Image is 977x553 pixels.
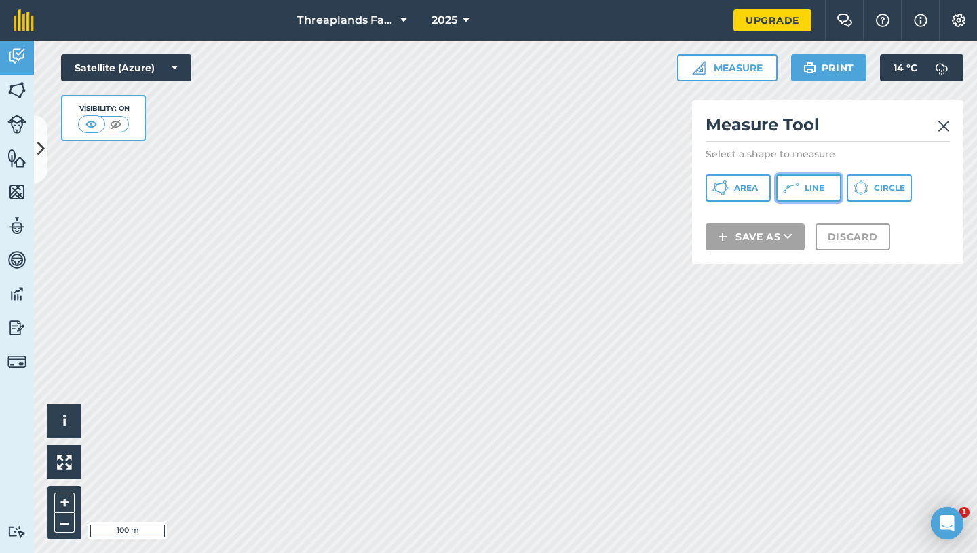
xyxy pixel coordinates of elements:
[47,404,81,438] button: i
[7,182,26,202] img: svg+xml;base64,PHN2ZyB4bWxucz0iaHR0cDovL3d3dy53My5vcmcvMjAwMC9zdmciIHdpZHRoPSI1NiIgaGVpZ2h0PSI2MC...
[54,493,75,513] button: +
[297,12,395,28] span: Threaplands Farm
[7,284,26,304] img: svg+xml;base64,PD94bWwgdmVyc2lvbj0iMS4wIiBlbmNvZGluZz0idXRmLTgiPz4KPCEtLSBHZW5lcmF0b3I6IEFkb2JlIE...
[733,9,811,31] a: Upgrade
[7,318,26,338] img: svg+xml;base64,PD94bWwgdmVyc2lvbj0iMS4wIiBlbmNvZGluZz0idXRmLTgiPz4KPCEtLSBHZW5lcmF0b3I6IEFkb2JlIE...
[62,413,66,430] span: i
[7,250,26,270] img: svg+xml;base64,PD94bWwgdmVyc2lvbj0iMS4wIiBlbmNvZGluZz0idXRmLTgiPz4KPCEtLSBHZW5lcmF0b3I6IEFkb2JlIE...
[959,507,970,518] span: 1
[875,14,891,27] img: A question mark icon
[816,223,890,250] button: Discard
[78,103,130,114] div: Visibility: On
[805,183,824,193] span: Line
[706,223,805,250] button: Save as
[894,54,917,81] span: 14 ° C
[928,54,955,81] img: svg+xml;base64,PD94bWwgdmVyc2lvbj0iMS4wIiBlbmNvZGluZz0idXRmLTgiPz4KPCEtLSBHZW5lcmF0b3I6IEFkb2JlIE...
[7,148,26,168] img: svg+xml;base64,PHN2ZyB4bWxucz0iaHR0cDovL3d3dy53My5vcmcvMjAwMC9zdmciIHdpZHRoPSI1NiIgaGVpZ2h0PSI2MC...
[677,54,778,81] button: Measure
[880,54,963,81] button: 14 °C
[432,12,457,28] span: 2025
[7,216,26,236] img: svg+xml;base64,PD94bWwgdmVyc2lvbj0iMS4wIiBlbmNvZGluZz0idXRmLTgiPz4KPCEtLSBHZW5lcmF0b3I6IEFkb2JlIE...
[7,525,26,538] img: svg+xml;base64,PD94bWwgdmVyc2lvbj0iMS4wIiBlbmNvZGluZz0idXRmLTgiPz4KPCEtLSBHZW5lcmF0b3I6IEFkb2JlIE...
[7,80,26,100] img: svg+xml;base64,PHN2ZyB4bWxucz0iaHR0cDovL3d3dy53My5vcmcvMjAwMC9zdmciIHdpZHRoPSI1NiIgaGVpZ2h0PSI2MC...
[914,12,927,28] img: svg+xml;base64,PHN2ZyB4bWxucz0iaHR0cDovL3d3dy53My5vcmcvMjAwMC9zdmciIHdpZHRoPSIxNyIgaGVpZ2h0PSIxNy...
[83,117,100,131] img: svg+xml;base64,PHN2ZyB4bWxucz0iaHR0cDovL3d3dy53My5vcmcvMjAwMC9zdmciIHdpZHRoPSI1MCIgaGVpZ2h0PSI0MC...
[951,14,967,27] img: A cog icon
[57,455,72,470] img: Four arrows, one pointing top left, one top right, one bottom right and the last bottom left
[706,174,771,202] button: Area
[931,507,963,539] div: Open Intercom Messenger
[847,174,912,202] button: Circle
[61,54,191,81] button: Satellite (Azure)
[7,46,26,66] img: svg+xml;base64,PD94bWwgdmVyc2lvbj0iMS4wIiBlbmNvZGluZz0idXRmLTgiPz4KPCEtLSBHZW5lcmF0b3I6IEFkb2JlIE...
[54,513,75,533] button: –
[734,183,758,193] span: Area
[692,61,706,75] img: Ruler icon
[107,117,124,131] img: svg+xml;base64,PHN2ZyB4bWxucz0iaHR0cDovL3d3dy53My5vcmcvMjAwMC9zdmciIHdpZHRoPSI1MCIgaGVpZ2h0PSI0MC...
[803,60,816,76] img: svg+xml;base64,PHN2ZyB4bWxucz0iaHR0cDovL3d3dy53My5vcmcvMjAwMC9zdmciIHdpZHRoPSIxOSIgaGVpZ2h0PSIyNC...
[874,183,905,193] span: Circle
[7,352,26,371] img: svg+xml;base64,PD94bWwgdmVyc2lvbj0iMS4wIiBlbmNvZGluZz0idXRmLTgiPz4KPCEtLSBHZW5lcmF0b3I6IEFkb2JlIE...
[706,147,950,161] p: Select a shape to measure
[837,14,853,27] img: Two speech bubbles overlapping with the left bubble in the forefront
[718,229,727,245] img: svg+xml;base64,PHN2ZyB4bWxucz0iaHR0cDovL3d3dy53My5vcmcvMjAwMC9zdmciIHdpZHRoPSIxNCIgaGVpZ2h0PSIyNC...
[938,118,950,134] img: svg+xml;base64,PHN2ZyB4bWxucz0iaHR0cDovL3d3dy53My5vcmcvMjAwMC9zdmciIHdpZHRoPSIyMiIgaGVpZ2h0PSIzMC...
[706,114,950,142] h2: Measure Tool
[14,9,34,31] img: fieldmargin Logo
[7,115,26,134] img: svg+xml;base64,PD94bWwgdmVyc2lvbj0iMS4wIiBlbmNvZGluZz0idXRmLTgiPz4KPCEtLSBHZW5lcmF0b3I6IEFkb2JlIE...
[776,174,841,202] button: Line
[791,54,867,81] button: Print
